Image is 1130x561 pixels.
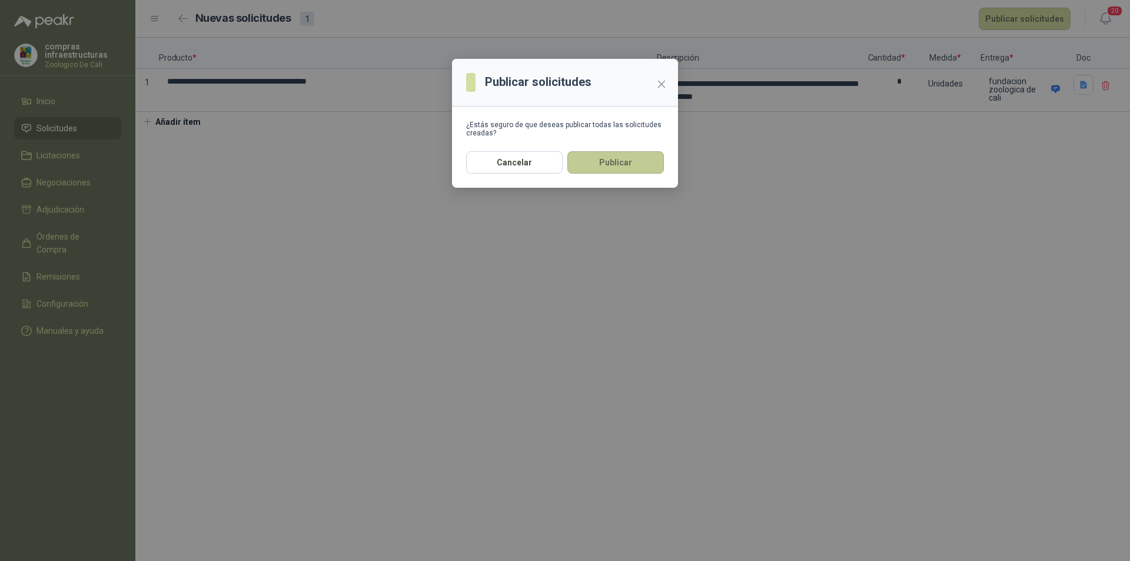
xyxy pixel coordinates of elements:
[466,151,563,174] button: Cancelar
[485,73,591,91] h3: Publicar solicitudes
[567,151,664,174] button: Publicar
[652,75,671,94] button: Close
[657,79,666,89] span: close
[466,121,664,137] div: ¿Estás seguro de que deseas publicar todas las solicitudes creadas?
